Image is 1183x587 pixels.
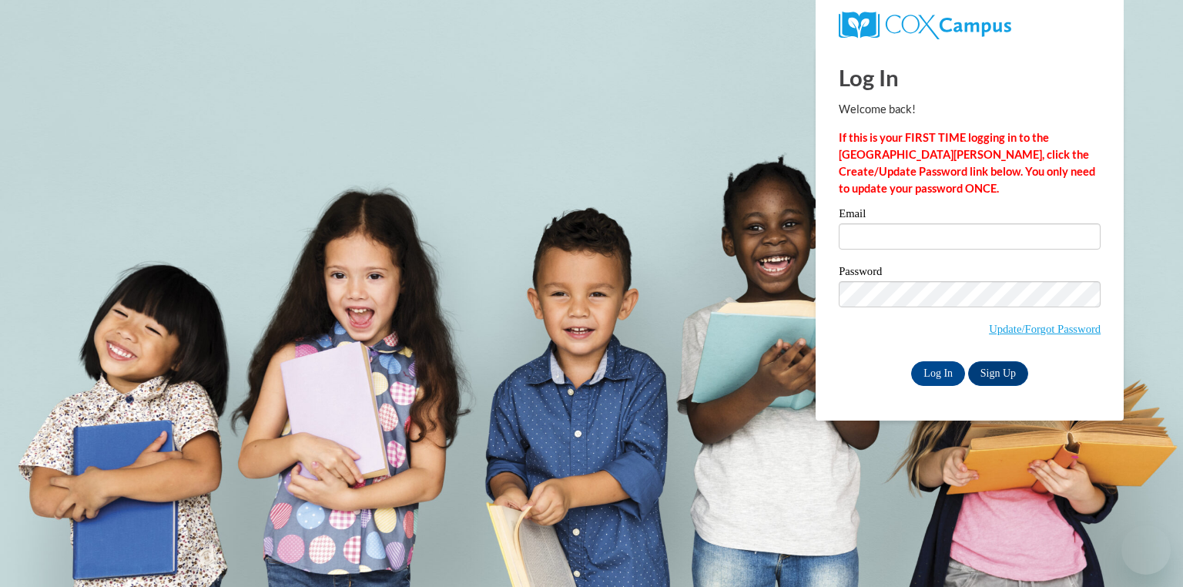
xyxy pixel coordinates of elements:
label: Email [839,208,1101,223]
strong: If this is your FIRST TIME logging in to the [GEOGRAPHIC_DATA][PERSON_NAME], click the Create/Upd... [839,131,1095,195]
a: Update/Forgot Password [989,323,1101,335]
label: Password [839,266,1101,281]
iframe: Button to launch messaging window [1121,525,1171,575]
a: COX Campus [839,12,1101,39]
p: Welcome back! [839,101,1101,118]
a: Sign Up [968,361,1028,386]
input: Log In [911,361,965,386]
img: COX Campus [839,12,1011,39]
h1: Log In [839,62,1101,93]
